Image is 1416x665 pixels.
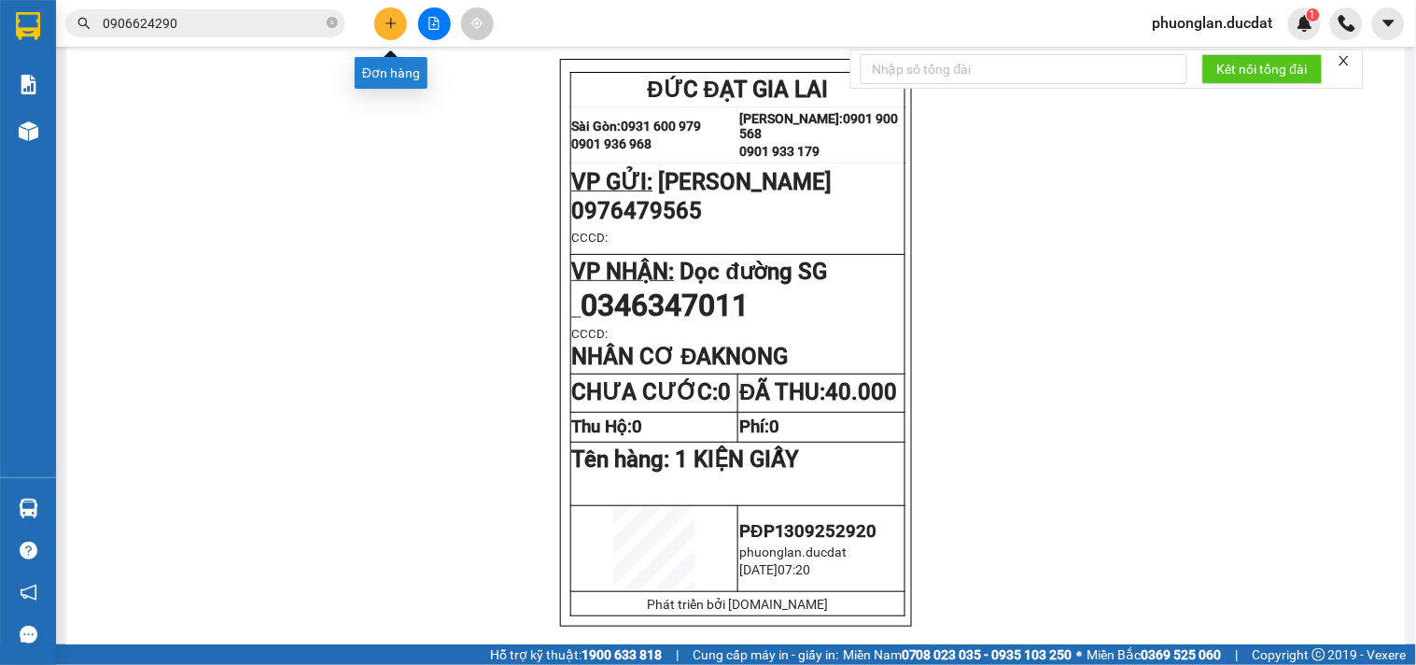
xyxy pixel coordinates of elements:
span: Hỗ trợ kỹ thuật: [490,644,662,665]
span: 1 [1310,8,1316,21]
button: aim [461,7,494,40]
span: close [1338,54,1351,67]
img: solution-icon [19,75,38,94]
span: copyright [1312,648,1325,661]
span: CCCD: [572,327,609,341]
strong: ĐÃ THU: [739,379,897,405]
span: [DATE] [739,562,778,577]
span: ⚪️ [1077,651,1083,658]
strong: 0901 900 568 [739,111,898,141]
strong: Thu Hộ: [572,417,643,437]
button: plus [374,7,407,40]
span: PĐP1309252920 [739,521,876,542]
span: Dọc đường SG [680,259,828,285]
span: 0 [719,379,732,405]
strong: 0931 600 979 [622,119,702,134]
span: 0976479565 [572,198,703,224]
img: warehouse-icon [19,499,38,518]
span: VP GỬI: [572,169,653,195]
img: phone-icon [1339,15,1355,32]
span: question-circle [20,542,37,559]
span: aim [470,17,484,30]
span: 0 [769,417,779,437]
span: [PERSON_NAME] [659,169,833,195]
span: phuonglan.ducdat [1138,11,1288,35]
span: close-circle [327,15,338,33]
span: phuonglan.ducdat [739,545,847,559]
span: 0346347011 [582,288,750,323]
button: file-add [418,7,451,40]
input: Nhập số tổng đài [861,54,1187,84]
span: search [77,17,91,30]
strong: 0901 933 179 [739,144,820,159]
span: ĐỨC ĐẠT GIA LAI [648,77,829,103]
span: 07:20 [778,562,810,577]
span: | [1236,644,1239,665]
span: 40.000 [826,379,898,405]
strong: Sài Gòn: [572,119,622,134]
strong: 0369 525 060 [1142,647,1222,662]
span: | [676,644,679,665]
strong: CHƯA CƯỚC: [572,379,732,405]
sup: 1 [1307,8,1320,21]
span: caret-down [1381,15,1397,32]
span: Miền Bắc [1087,644,1222,665]
strong: 0901 936 968 [572,136,652,151]
span: Kết nối tổng đài [1217,59,1308,79]
span: close-circle [327,17,338,28]
span: file-add [428,17,441,30]
td: Phát triển bởi [DOMAIN_NAME] [570,592,905,616]
span: message [20,626,37,644]
img: logo-vxr [16,12,40,40]
span: 0 [633,417,643,437]
span: 1 KIỆN GIẤY [676,446,800,473]
span: plus [385,17,398,30]
strong: 0708 023 035 - 0935 103 250 [902,647,1073,662]
strong: 1900 633 818 [582,647,662,662]
span: Tên hàng: [572,446,800,473]
img: warehouse-icon [19,121,38,141]
span: CCCD: [572,231,609,245]
span: VP NHẬN: [572,259,675,285]
input: Tìm tên, số ĐT hoặc mã đơn [103,13,323,34]
button: caret-down [1372,7,1405,40]
button: Kết nối tổng đài [1202,54,1323,84]
span: Miền Nam [843,644,1073,665]
span: NHÂN CƠ ĐAKNONG [572,344,789,370]
strong: [PERSON_NAME]: [739,111,843,126]
span: Cung cấp máy in - giấy in: [693,644,838,665]
span: notification [20,584,37,601]
img: icon-new-feature [1297,15,1313,32]
strong: Phí: [739,417,779,437]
